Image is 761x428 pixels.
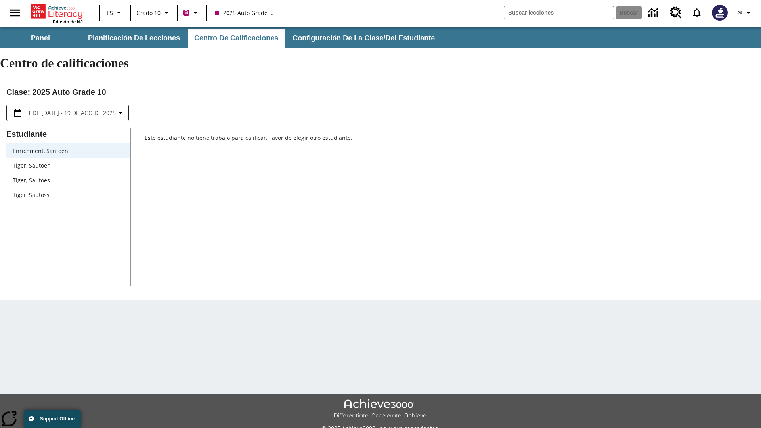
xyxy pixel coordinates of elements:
button: Boost El color de la clase es rojo violeta. Cambiar el color de la clase. [180,6,203,20]
span: Tiger, Sautoss [13,191,124,199]
span: @ [737,9,742,17]
span: Tiger, Sautoes [13,176,124,184]
p: Este estudiante no tiene trabajo para calificar. Favor de elegir otro estudiante. [145,134,755,148]
div: Portada [31,3,83,24]
button: Support Offline [24,410,81,428]
span: 2025 Auto Grade 10 [215,9,274,17]
span: Support Offline [40,416,75,422]
button: Panel [1,29,80,48]
input: Buscar campo [504,6,614,19]
a: Notificaciones [686,2,707,23]
button: Seleccione el intervalo de fechas opción del menú [10,108,125,118]
button: Perfil/Configuración [732,6,758,20]
svg: Collapse Date Range Filter [116,108,125,118]
span: Grado 10 [136,9,161,17]
span: B [184,8,188,17]
button: Planificación de lecciones [82,29,186,48]
img: Achieve3000 Differentiate Accelerate Achieve [333,399,428,419]
button: Grado: Grado 10, Elige un grado [133,6,174,20]
button: Lenguaje: ES, Selecciona un idioma [102,6,128,20]
span: ES [107,9,113,17]
div: Tiger, Sautoes [6,173,130,187]
span: Edición de NJ [53,19,83,24]
a: Centro de información [643,2,665,24]
a: Centro de recursos, Se abrirá en una pestaña nueva. [665,2,686,23]
button: Centro de calificaciones [188,29,285,48]
button: Abrir el menú lateral [3,1,27,25]
img: Avatar [712,5,728,21]
div: Tiger, Sautoen [6,158,130,173]
a: Portada [31,4,83,19]
span: 1 de [DATE] - 19 de ago de 2025 [28,109,116,117]
h2: Clase : 2025 Auto Grade 10 [6,86,755,98]
button: Escoja un nuevo avatar [707,2,732,23]
p: Estudiante [6,128,130,140]
span: Enrichment, Sautoen [13,147,124,155]
button: Configuración de la clase/del estudiante [286,29,441,48]
span: Tiger, Sautoen [13,161,124,170]
div: Tiger, Sautoss [6,187,130,202]
div: Enrichment, Sautoen [6,143,130,158]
